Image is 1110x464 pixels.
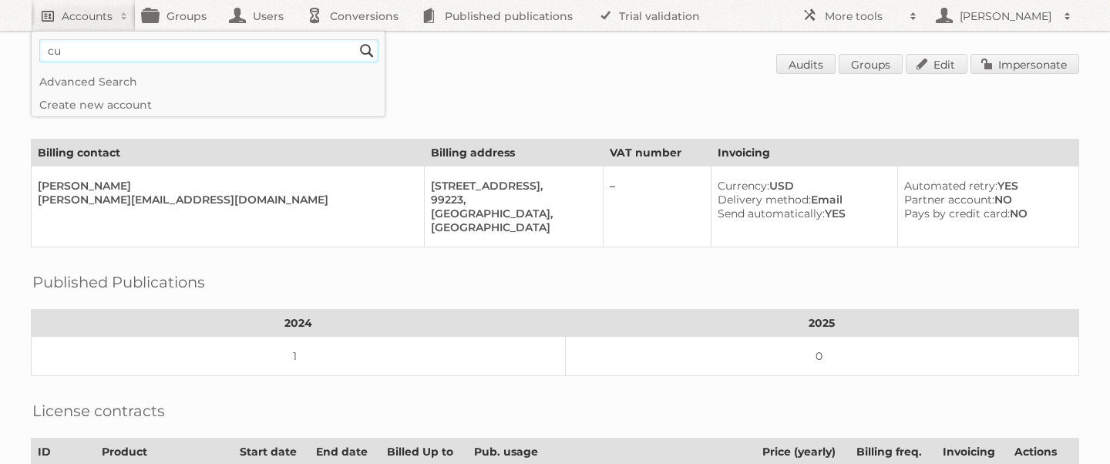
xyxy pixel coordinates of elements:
[904,207,1066,220] div: NO
[776,54,836,74] a: Audits
[718,207,885,220] div: YES
[906,54,967,74] a: Edit
[565,310,1078,337] th: 2025
[62,8,113,24] h2: Accounts
[904,193,1066,207] div: NO
[32,140,425,166] th: Billing contact
[956,8,1056,24] h2: [PERSON_NAME]
[904,179,997,193] span: Automated retry:
[31,54,1079,77] h1: Account 90207: The Hillary Style
[32,70,385,93] a: Advanced Search
[425,140,604,166] th: Billing address
[431,207,590,220] div: [GEOGRAPHIC_DATA],
[32,93,385,116] a: Create new account
[32,399,165,422] h2: License contracts
[431,193,590,207] div: 99223,
[718,193,885,207] div: Email
[431,220,590,234] div: [GEOGRAPHIC_DATA]
[565,337,1078,376] td: 0
[718,179,769,193] span: Currency:
[32,337,566,376] td: 1
[718,193,811,207] span: Delivery method:
[431,179,590,193] div: [STREET_ADDRESS],
[355,39,378,62] input: Search
[718,207,825,220] span: Send automatically:
[904,179,1066,193] div: YES
[904,193,994,207] span: Partner account:
[32,310,566,337] th: 2024
[904,207,1010,220] span: Pays by credit card:
[711,140,1078,166] th: Invoicing
[825,8,902,24] h2: More tools
[604,140,711,166] th: VAT number
[38,179,412,193] div: [PERSON_NAME]
[718,179,885,193] div: USD
[604,166,711,247] td: –
[970,54,1079,74] a: Impersonate
[32,271,205,294] h2: Published Publications
[839,54,903,74] a: Groups
[38,193,412,207] div: [PERSON_NAME][EMAIL_ADDRESS][DOMAIN_NAME]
